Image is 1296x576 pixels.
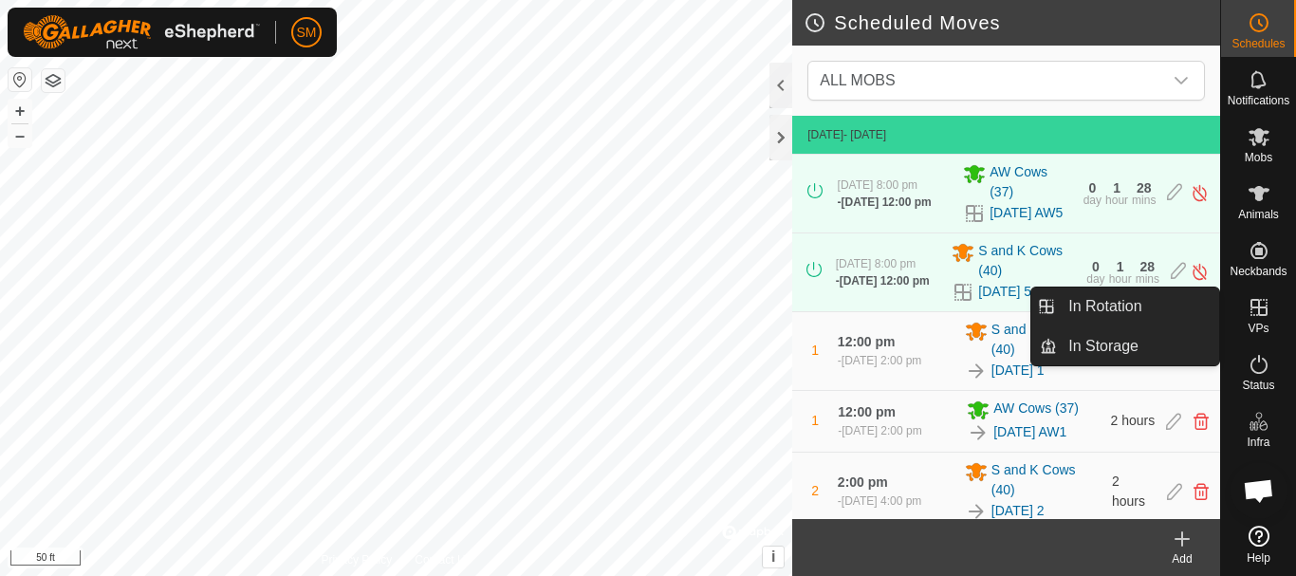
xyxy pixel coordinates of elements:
span: Status [1242,380,1274,391]
a: Privacy Policy [322,551,393,568]
button: Map Layers [42,69,65,92]
span: [DATE] 4:00 pm [842,494,921,508]
div: 0 [1088,181,1096,195]
span: VPs [1248,323,1268,334]
a: In Storage [1057,327,1219,365]
li: In Storage [1031,327,1219,365]
div: - [836,272,930,289]
a: [DATE] AW5 [990,203,1063,223]
div: hour [1109,273,1132,285]
a: [DATE] 5 [978,282,1031,302]
button: i [763,547,784,567]
div: - [838,194,932,211]
button: Reset Map [9,68,31,91]
button: + [9,100,31,122]
span: Notifications [1228,95,1289,106]
span: Neckbands [1230,266,1287,277]
div: 28 [1137,181,1152,195]
span: 2 hours [1112,333,1145,368]
span: 2 hours [1112,474,1145,509]
div: - [838,352,921,369]
div: Add [1144,550,1220,567]
span: 12:00 pm [838,404,896,419]
span: i [771,548,775,565]
div: day [1086,273,1104,285]
span: AW Cows (37) [990,162,1072,202]
span: SM [297,23,317,43]
span: [DATE] 2:00 pm [842,354,921,367]
span: [DATE] [807,128,843,141]
img: Turn off schedule move [1191,183,1209,203]
a: In Rotation [1057,288,1219,325]
div: day [1083,195,1102,206]
a: Open chat [1231,462,1287,519]
div: 0 [1092,260,1100,273]
span: In Rotation [1068,295,1141,318]
span: S and K Cows (40) [978,241,1075,281]
div: mins [1136,273,1159,285]
h2: Scheduled Moves [804,11,1220,34]
span: 2:00 pm [838,474,888,490]
img: Turn off schedule move [1191,262,1209,282]
button: – [9,124,31,147]
a: [DATE] 2 [991,501,1045,521]
span: ALL MOBS [812,62,1162,100]
div: - [838,422,921,439]
span: In Storage [1068,335,1139,358]
div: 1 [1117,260,1124,273]
a: [DATE] AW1 [993,422,1066,442]
img: Gallagher Logo [23,15,260,49]
a: Contact Us [415,551,471,568]
img: To [967,421,990,444]
span: [DATE] 2:00 pm [842,424,921,437]
span: Infra [1247,437,1269,448]
div: 1 [1113,181,1120,195]
span: 1 [811,343,819,358]
span: Help [1247,552,1270,564]
span: [DATE] 8:00 pm [836,257,916,270]
span: 2 hours [1111,413,1156,428]
div: - [838,492,921,510]
span: [DATE] 12:00 pm [840,274,930,288]
img: To [965,360,988,382]
li: In Rotation [1031,288,1219,325]
span: S and K Cows (40) [991,320,1101,360]
span: S and K Cows (40) [991,460,1101,500]
div: hour [1105,195,1128,206]
span: 12:00 pm [838,334,896,349]
div: 28 [1140,260,1156,273]
span: [DATE] 8:00 pm [838,178,917,192]
span: - [DATE] [843,128,886,141]
span: Animals [1238,209,1279,220]
img: To [965,500,988,523]
span: Mobs [1245,152,1272,163]
span: Schedules [1231,38,1285,49]
a: [DATE] 1 [991,361,1045,381]
div: dropdown trigger [1162,62,1200,100]
span: AW Cows (37) [993,399,1079,421]
span: ALL MOBS [820,72,895,88]
a: Help [1221,518,1296,571]
span: 2 [811,483,819,498]
div: mins [1132,195,1156,206]
span: [DATE] 12:00 pm [842,195,932,209]
span: 1 [811,413,819,428]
